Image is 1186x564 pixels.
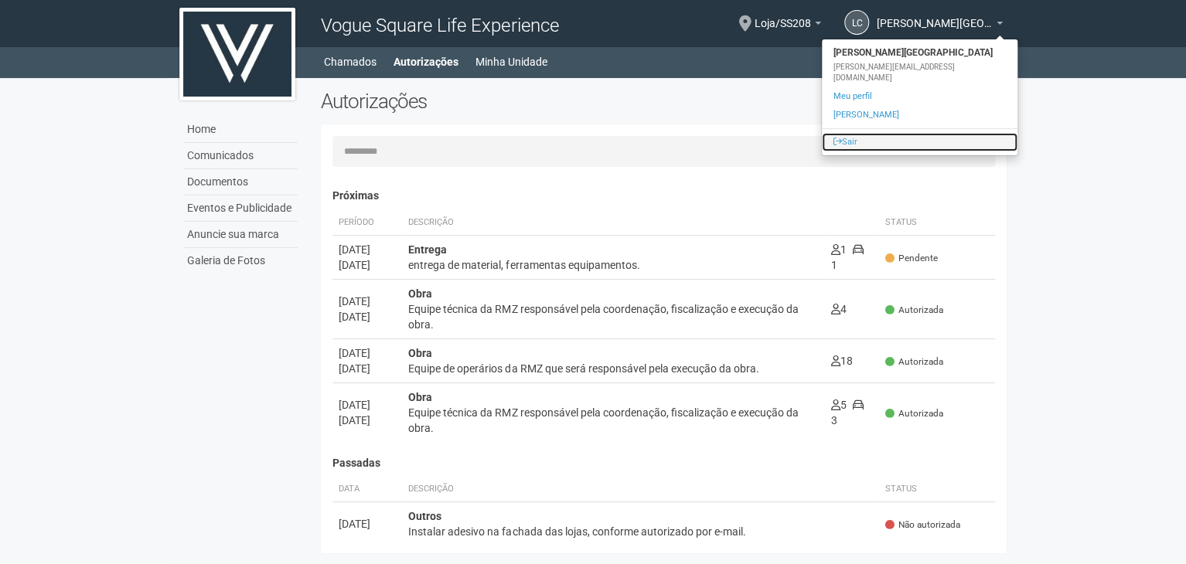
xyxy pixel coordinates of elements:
[183,222,298,248] a: Anuncie sua marca
[332,477,402,502] th: Data
[885,252,938,265] span: Pendente
[402,210,824,236] th: Descrição
[339,242,396,257] div: [DATE]
[339,257,396,273] div: [DATE]
[831,243,864,271] span: 1
[339,294,396,309] div: [DATE]
[332,457,995,469] h4: Passadas
[321,90,652,113] h2: Autorizações
[339,397,396,413] div: [DATE]
[408,510,441,522] strong: Outros
[183,248,298,274] a: Galeria de Fotos
[332,210,402,236] th: Período
[324,51,377,73] a: Chamados
[877,2,993,29] span: Leonardo Calandrini Lima
[339,361,396,376] div: [DATE]
[885,407,943,420] span: Autorizada
[332,190,995,202] h4: Próximas
[822,87,1017,106] a: Meu perfil
[179,8,295,100] img: logo.jpg
[408,347,432,359] strong: Obra
[183,117,298,143] a: Home
[408,391,432,403] strong: Obra
[408,405,818,436] div: Equipe técnica da RMZ responsável pela coordenação, fiscalização e execução da obra.
[831,355,853,367] span: 18
[822,43,1017,62] strong: [PERSON_NAME][GEOGRAPHIC_DATA]
[402,477,879,502] th: Descrição
[321,15,558,36] span: Vogue Square Life Experience
[885,355,943,369] span: Autorizada
[755,19,821,32] a: Loja/SS208
[885,304,943,317] span: Autorizada
[879,477,995,502] th: Status
[831,243,847,256] span: 1
[408,243,447,256] strong: Entrega
[408,287,432,300] strong: Obra
[408,524,873,539] div: Instalar adesivo na fachada das lojas, conforme autorizado por e-mail.
[755,2,811,29] span: Loja/SS208
[339,413,396,428] div: [DATE]
[475,51,547,73] a: Minha Unidade
[183,169,298,195] a: Documentos
[844,10,869,35] a: LC
[822,62,1017,83] div: [PERSON_NAME][EMAIL_ADDRESS][DOMAIN_NAME]
[822,106,1017,124] a: [PERSON_NAME]
[831,303,847,315] span: 4
[408,257,818,273] div: entrega de material, ferramentas equipamentos.
[879,210,995,236] th: Status
[831,399,864,426] span: 3
[394,51,458,73] a: Autorizações
[408,361,818,376] div: Equipe de operários da RMZ que será responsável pela execução da obra.
[183,143,298,169] a: Comunicados
[408,301,818,332] div: Equipe técnica da RMZ responsável pela coordenação, fiscalização e execução da obra.
[822,133,1017,151] a: Sair
[183,195,298,222] a: Eventos e Publicidade
[339,516,396,532] div: [DATE]
[339,345,396,361] div: [DATE]
[885,518,960,532] span: Não autorizada
[831,399,847,411] span: 5
[339,309,396,324] div: [DATE]
[877,19,1003,32] a: [PERSON_NAME][GEOGRAPHIC_DATA]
